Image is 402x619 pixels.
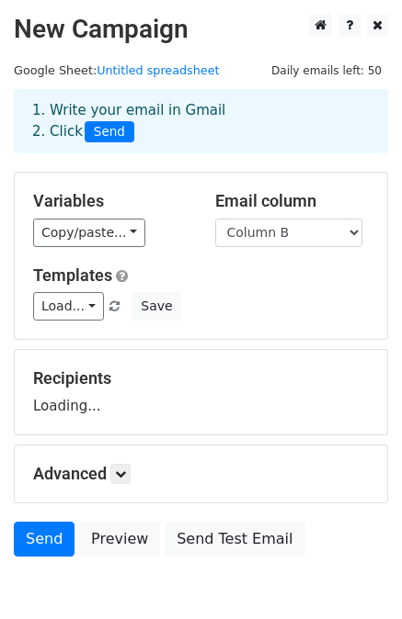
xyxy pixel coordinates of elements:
small: Google Sheet: [14,63,220,77]
button: Save [132,292,180,321]
div: Loading... [33,368,369,416]
span: Daily emails left: 50 [265,61,388,81]
a: Send Test Email [165,522,304,557]
a: Daily emails left: 50 [265,63,388,77]
a: Templates [33,265,112,285]
h5: Advanced [33,464,369,484]
a: Send [14,522,75,557]
a: Untitled spreadsheet [97,63,219,77]
h2: New Campaign [14,14,388,45]
div: 1. Write your email in Gmail 2. Click [18,100,384,142]
span: Send [85,121,134,143]
a: Copy/paste... [33,219,145,247]
h5: Recipients [33,368,369,388]
a: Load... [33,292,104,321]
h5: Email column [215,191,370,211]
a: Preview [79,522,160,557]
h5: Variables [33,191,188,211]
